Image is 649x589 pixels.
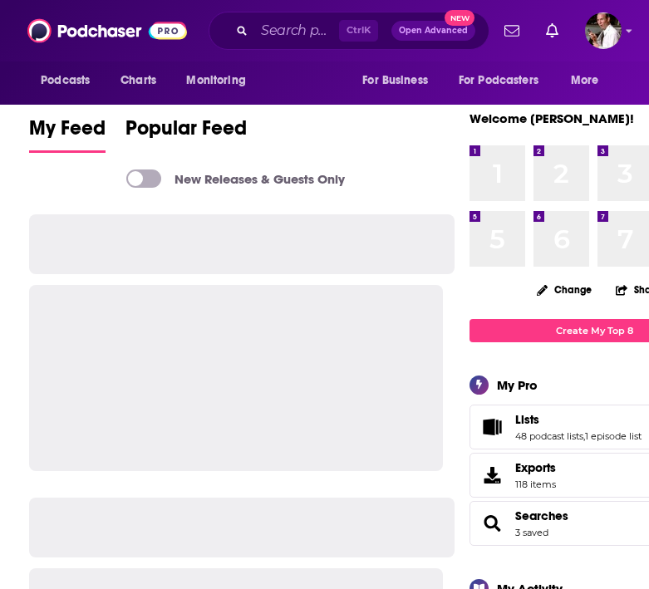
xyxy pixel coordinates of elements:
[515,527,548,538] a: 3 saved
[475,512,509,535] a: Searches
[29,65,111,96] button: open menu
[498,17,526,45] a: Show notifications dropdown
[27,15,187,47] img: Podchaser - Follow, Share and Rate Podcasts
[29,115,106,150] span: My Feed
[527,279,602,300] button: Change
[29,115,106,153] a: My Feed
[399,27,468,35] span: Open Advanced
[585,12,622,49] span: Logged in as Quarto
[459,69,538,92] span: For Podcasters
[585,430,642,442] a: 1 episode list
[209,12,489,50] div: Search podcasts, credits, & more...
[515,412,642,427] a: Lists
[186,69,245,92] span: Monitoring
[571,69,599,92] span: More
[497,377,538,393] div: My Pro
[175,65,267,96] button: open menu
[515,479,556,490] span: 118 items
[559,65,620,96] button: open menu
[445,10,474,26] span: New
[515,412,539,427] span: Lists
[583,430,585,442] span: ,
[515,460,556,475] span: Exports
[362,69,428,92] span: For Business
[585,12,622,49] img: User Profile
[125,115,247,150] span: Popular Feed
[539,17,565,45] a: Show notifications dropdown
[339,20,378,42] span: Ctrl K
[126,169,345,188] a: New Releases & Guests Only
[351,65,449,96] button: open menu
[110,65,166,96] a: Charts
[585,12,622,49] button: Show profile menu
[475,415,509,439] a: Lists
[120,69,156,92] span: Charts
[448,65,563,96] button: open menu
[254,17,339,44] input: Search podcasts, credits, & more...
[391,21,475,41] button: Open AdvancedNew
[125,115,247,153] a: Popular Feed
[515,430,583,442] a: 48 podcast lists
[515,508,568,523] a: Searches
[41,69,90,92] span: Podcasts
[475,464,509,487] span: Exports
[470,110,634,126] a: Welcome [PERSON_NAME]!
